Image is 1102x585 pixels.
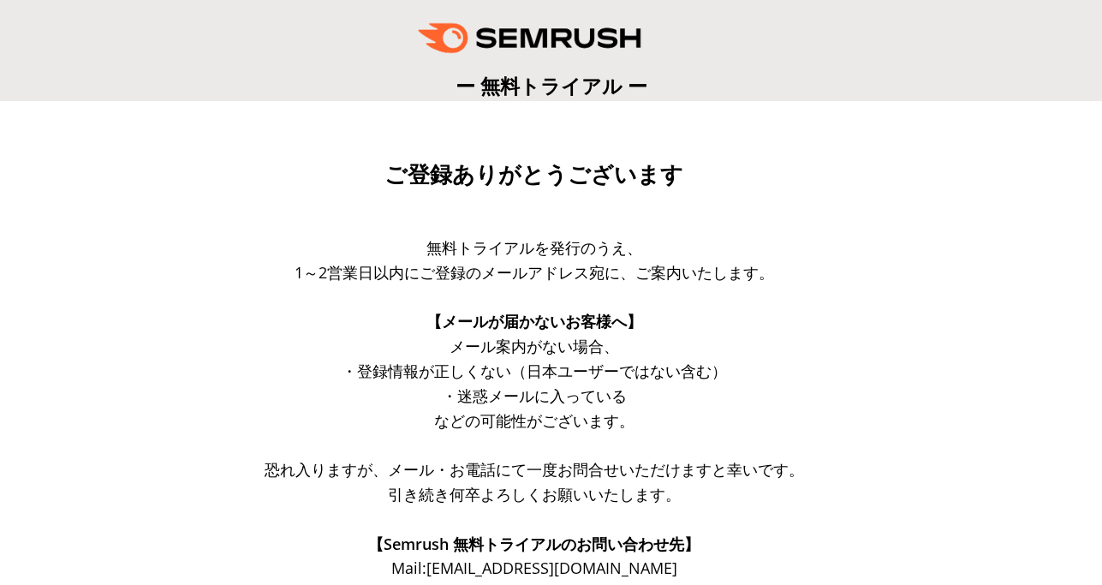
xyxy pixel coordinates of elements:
[426,237,642,258] span: 無料トライアルを発行のうえ、
[442,385,627,406] span: ・迷惑メールに入っている
[384,162,683,188] span: ご登録ありがとうございます
[368,534,700,554] span: 【Semrush 無料トライアルのお問い合わせ先】
[295,262,774,283] span: 1～2営業日以内にご登録のメールアドレス宛に、ご案内いたします。
[265,459,804,480] span: 恐れ入りますが、メール・お電話にて一度お問合せいただけますと幸いです。
[391,558,677,578] span: Mail: [EMAIL_ADDRESS][DOMAIN_NAME]
[450,336,619,356] span: メール案内がない場合、
[434,410,634,431] span: などの可能性がございます。
[456,72,647,99] span: ー 無料トライアル ー
[342,361,727,381] span: ・登録情報が正しくない（日本ユーザーではない含む）
[426,311,642,331] span: 【メールが届かないお客様へ】
[388,484,681,504] span: 引き続き何卒よろしくお願いいたします。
